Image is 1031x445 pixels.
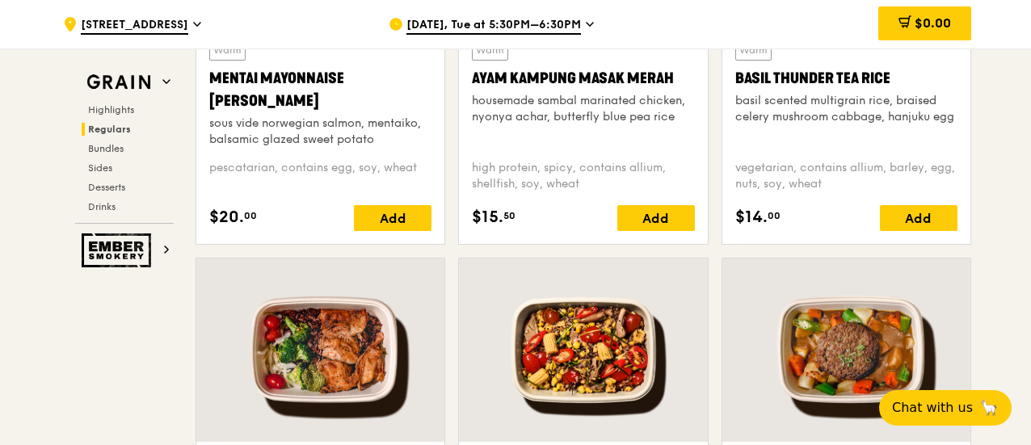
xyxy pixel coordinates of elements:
span: 00 [768,209,781,222]
span: Regulars [88,124,131,135]
div: housemade sambal marinated chicken, nyonya achar, butterfly blue pea rice [472,93,694,125]
span: $15. [472,205,503,229]
span: [DATE], Tue at 5:30PM–6:30PM [406,17,581,35]
div: Warm [209,40,246,61]
span: Desserts [88,182,125,193]
div: Add [617,205,695,231]
span: Sides [88,162,112,174]
div: Warm [735,40,772,61]
div: high protein, spicy, contains allium, shellfish, soy, wheat [472,160,694,192]
div: Add [880,205,957,231]
span: Bundles [88,143,124,154]
span: Drinks [88,201,116,212]
button: Chat with us🦙 [879,390,1012,426]
div: pescatarian, contains egg, soy, wheat [209,160,431,192]
div: sous vide norwegian salmon, mentaiko, balsamic glazed sweet potato [209,115,431,148]
span: 00 [244,209,257,222]
div: vegetarian, contains allium, barley, egg, nuts, soy, wheat [735,160,957,192]
div: Add [354,205,431,231]
img: Ember Smokery web logo [82,233,156,267]
div: Mentai Mayonnaise [PERSON_NAME] [209,67,431,112]
span: 🦙 [979,398,999,418]
div: basil scented multigrain rice, braised celery mushroom cabbage, hanjuku egg [735,93,957,125]
img: Grain web logo [82,68,156,97]
div: Warm [472,40,508,61]
span: Chat with us [892,398,973,418]
div: Basil Thunder Tea Rice [735,67,957,90]
span: $14. [735,205,768,229]
span: $0.00 [915,15,951,31]
div: Ayam Kampung Masak Merah [472,67,694,90]
span: $20. [209,205,244,229]
span: Highlights [88,104,134,115]
span: [STREET_ADDRESS] [81,17,188,35]
span: 50 [503,209,515,222]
